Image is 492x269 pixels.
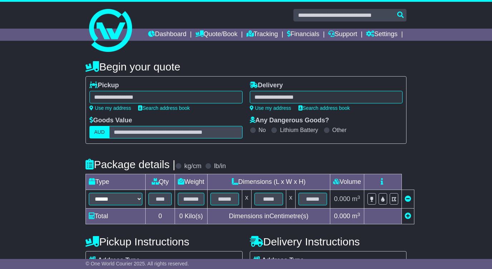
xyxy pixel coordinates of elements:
h4: Delivery Instructions [250,236,406,248]
label: lb/in [214,162,226,170]
span: 0.000 [334,212,350,220]
a: Quote/Book [195,29,238,41]
span: 0 [179,212,183,220]
h4: Pickup Instructions [86,236,242,248]
label: No [259,127,266,133]
label: Pickup [89,82,119,89]
a: Support [328,29,357,41]
label: Address Type [254,256,304,264]
label: Lithium Battery [280,127,318,133]
td: x [242,190,251,209]
td: Kilo(s) [175,209,208,224]
span: m [352,195,360,202]
label: Address Type [89,256,140,264]
a: Financials [287,29,320,41]
sup: 3 [357,212,360,217]
a: Remove this item [405,195,411,202]
td: Dimensions (L x W x H) [207,174,330,190]
td: 0 [146,209,175,224]
a: Search address book [138,105,190,111]
a: Search address book [298,105,350,111]
td: Type [86,174,146,190]
h4: Package details | [86,158,175,170]
td: Total [86,209,146,224]
td: Weight [175,174,208,190]
span: © One World Courier 2025. All rights reserved. [86,261,189,266]
a: Dashboard [148,29,186,41]
label: Any Dangerous Goods? [250,117,329,124]
a: Use my address [250,105,291,111]
label: kg/cm [184,162,201,170]
a: Use my address [89,105,131,111]
sup: 3 [357,195,360,200]
td: x [286,190,295,209]
td: Qty [146,174,175,190]
h4: Begin your quote [86,61,406,73]
span: m [352,212,360,220]
a: Tracking [247,29,278,41]
label: Goods Value [89,117,132,124]
label: Delivery [250,82,283,89]
label: AUD [89,126,109,138]
td: Volume [330,174,364,190]
span: 0.000 [334,195,350,202]
a: Add new item [405,212,411,220]
label: Other [332,127,347,133]
td: Dimensions in Centimetre(s) [207,209,330,224]
a: Settings [366,29,398,41]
